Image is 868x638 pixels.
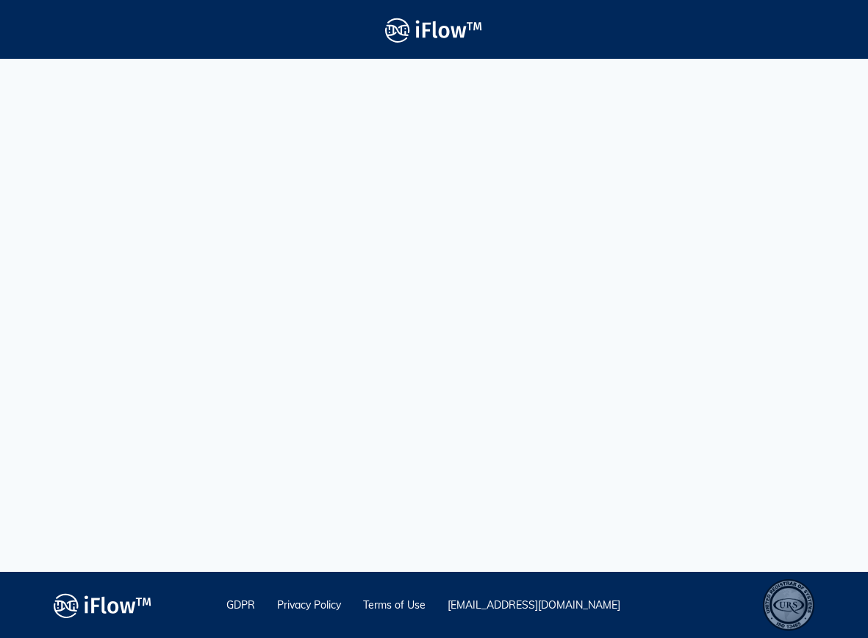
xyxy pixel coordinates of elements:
[54,589,151,622] img: logo
[226,598,255,612] a: GDPR
[763,579,814,631] div: ISO 13485 – Quality Management System
[448,598,620,612] a: [EMAIL_ADDRESS][DOMAIN_NAME]
[277,598,341,612] a: Privacy Policy
[363,598,426,612] a: Terms of Use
